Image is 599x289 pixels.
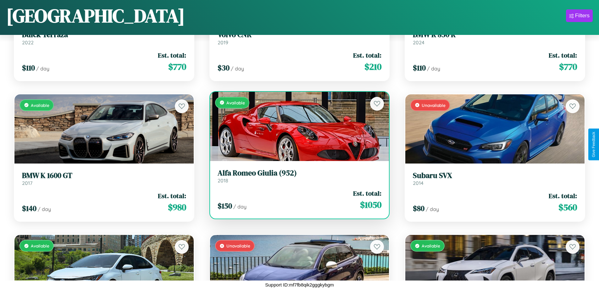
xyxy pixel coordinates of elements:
[6,3,185,29] h1: [GEOGRAPHIC_DATA]
[218,169,382,184] a: Alfa Romeo Giulia (952)2018
[36,65,49,72] span: / day
[31,103,49,108] span: Available
[549,191,577,200] span: Est. total:
[559,60,577,73] span: $ 770
[265,281,334,289] p: Support ID: mf7fb8qik2gggkybgm
[591,132,596,157] div: Give Feedback
[22,180,32,186] span: 2017
[158,191,186,200] span: Est. total:
[22,30,186,46] a: Buick Terraza2022
[353,51,381,60] span: Est. total:
[158,51,186,60] span: Est. total:
[364,60,381,73] span: $ 210
[353,189,381,198] span: Est. total:
[413,171,577,186] a: Subaru SVX2014
[31,243,49,248] span: Available
[168,201,186,214] span: $ 980
[22,39,34,46] span: 2022
[233,203,247,210] span: / day
[558,201,577,214] span: $ 560
[413,171,577,180] h3: Subaru SVX
[549,51,577,60] span: Est. total:
[413,30,577,39] h3: BMW R 850 R
[218,30,382,39] h3: Volvo CNR
[218,201,232,211] span: $ 150
[422,243,440,248] span: Available
[218,63,230,73] span: $ 30
[575,13,590,19] div: Filters
[360,198,381,211] span: $ 1050
[566,9,593,22] button: Filters
[413,30,577,46] a: BMW R 850 R2024
[38,206,51,212] span: / day
[168,60,186,73] span: $ 770
[22,203,36,214] span: $ 140
[231,65,244,72] span: / day
[226,243,250,248] span: Unavailable
[413,63,426,73] span: $ 110
[22,171,186,186] a: BMW K 1600 GT2017
[427,65,440,72] span: / day
[218,39,228,46] span: 2019
[426,206,439,212] span: / day
[218,169,382,178] h3: Alfa Romeo Giulia (952)
[226,100,245,105] span: Available
[218,177,228,184] span: 2018
[22,63,35,73] span: $ 110
[22,171,186,180] h3: BMW K 1600 GT
[413,180,424,186] span: 2014
[218,30,382,46] a: Volvo CNR2019
[422,103,446,108] span: Unavailable
[22,30,186,39] h3: Buick Terraza
[413,203,424,214] span: $ 80
[413,39,424,46] span: 2024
